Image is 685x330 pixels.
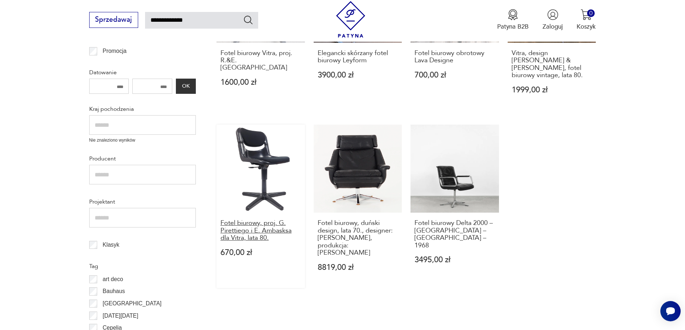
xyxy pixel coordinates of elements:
[542,22,563,31] p: Zaloguj
[103,311,138,321] p: [DATE][DATE]
[220,79,301,86] p: 1600,00 zł
[547,9,558,20] img: Ikonka użytkownika
[410,125,499,288] a: Fotel biurowy Delta 2000 – Wilkhahn – Niemcy – 1968Fotel biurowy Delta 2000 – [GEOGRAPHIC_DATA] –...
[89,68,196,77] p: Datowanie
[176,79,195,94] button: OK
[220,220,301,242] h3: Fotel biurowy, proj. G. Pirettiego i E. Ambasksa dla Vitra, lata 80.
[103,46,127,56] p: Promocja
[581,9,592,20] img: Ikona koszyka
[414,71,495,79] p: 700,00 zł
[103,287,125,296] p: Bauhaus
[103,299,161,308] p: [GEOGRAPHIC_DATA]
[89,137,196,144] p: Nie znaleziono wyników
[507,9,519,20] img: Ikona medalu
[414,256,495,264] p: 3495,00 zł
[512,86,592,94] p: 1999,00 zł
[660,301,681,321] iframe: Smartsupp widget button
[318,50,398,64] h3: Elegancki skórzany fotel biurowy Leyform
[103,275,123,284] p: art deco
[318,220,398,256] h3: Fotel biurowy, duński design, lata 70., designer: [PERSON_NAME], produkcja: [PERSON_NAME]
[314,125,402,288] a: Fotel biurowy, duński design, lata 70., designer: Werner Langenfeld, produkcja: EsaFotel biurowy,...
[333,1,369,38] img: Patyna - sklep z meblami i dekoracjami vintage
[497,9,529,31] button: Patyna B2B
[318,71,398,79] p: 3900,00 zł
[414,220,495,249] h3: Fotel biurowy Delta 2000 – [GEOGRAPHIC_DATA] – [GEOGRAPHIC_DATA] – 1968
[318,264,398,271] p: 8819,00 zł
[577,9,596,31] button: 0Koszyk
[216,125,305,288] a: Fotel biurowy, proj. G. Pirettiego i E. Ambasksa dla Vitra, lata 80.Fotel biurowy, proj. G. Piret...
[497,22,529,31] p: Patyna B2B
[89,154,196,163] p: Producent
[220,50,301,72] h3: Fotel biurowy Vitra, proj. R.&E. [GEOGRAPHIC_DATA]
[89,197,196,206] p: Projektant
[89,12,138,28] button: Sprzedawaj
[89,262,196,271] p: Tag
[89,17,138,23] a: Sprzedawaj
[512,50,592,79] h3: Vitra, design [PERSON_NAME] & [PERSON_NAME], fotel biurowy vintage, lata 80.
[577,22,596,31] p: Koszyk
[497,9,529,31] a: Ikona medaluPatyna B2B
[220,249,301,256] p: 670,00 zł
[89,104,196,114] p: Kraj pochodzenia
[243,14,253,25] button: Szukaj
[542,9,563,31] button: Zaloguj
[103,240,119,250] p: Klasyk
[587,9,595,17] div: 0
[414,50,495,64] h3: Fotel biurowy obrotowy Lava Designe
